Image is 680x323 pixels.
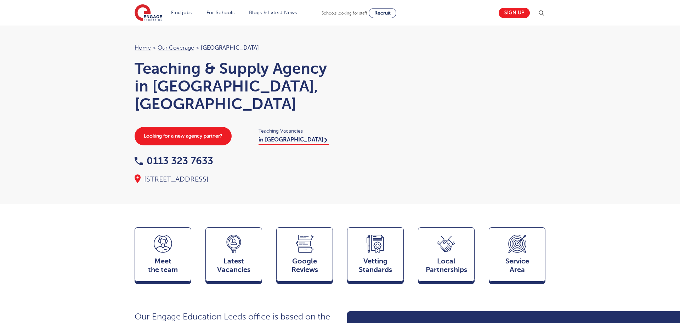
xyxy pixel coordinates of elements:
a: LatestVacancies [205,227,262,285]
a: VettingStandards [347,227,404,285]
span: Latest Vacancies [209,257,258,274]
span: Google Reviews [280,257,329,274]
span: > [196,45,199,51]
a: ServiceArea [489,227,545,285]
img: Engage Education [135,4,162,22]
a: Meetthe team [135,227,191,285]
a: Home [135,45,151,51]
span: Vetting Standards [351,257,400,274]
span: Meet the team [138,257,187,274]
a: Local Partnerships [418,227,475,285]
a: Our coverage [158,45,194,51]
a: Sign up [499,8,530,18]
a: Find jobs [171,10,192,15]
span: Local Partnerships [422,257,471,274]
div: [STREET_ADDRESS] [135,174,333,184]
span: [GEOGRAPHIC_DATA] [201,45,259,51]
span: Schools looking for staff [322,11,367,16]
a: Recruit [369,8,396,18]
a: GoogleReviews [276,227,333,285]
a: For Schools [206,10,234,15]
nav: breadcrumb [135,43,333,52]
h1: Teaching & Supply Agency in [GEOGRAPHIC_DATA], [GEOGRAPHIC_DATA] [135,60,333,113]
a: Blogs & Latest News [249,10,297,15]
span: Recruit [374,10,391,16]
span: Service Area [493,257,542,274]
a: Looking for a new agency partner? [135,127,232,145]
a: 0113 323 7633 [135,155,213,166]
span: > [153,45,156,51]
span: Teaching Vacancies [259,127,333,135]
a: in [GEOGRAPHIC_DATA] [259,137,329,145]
